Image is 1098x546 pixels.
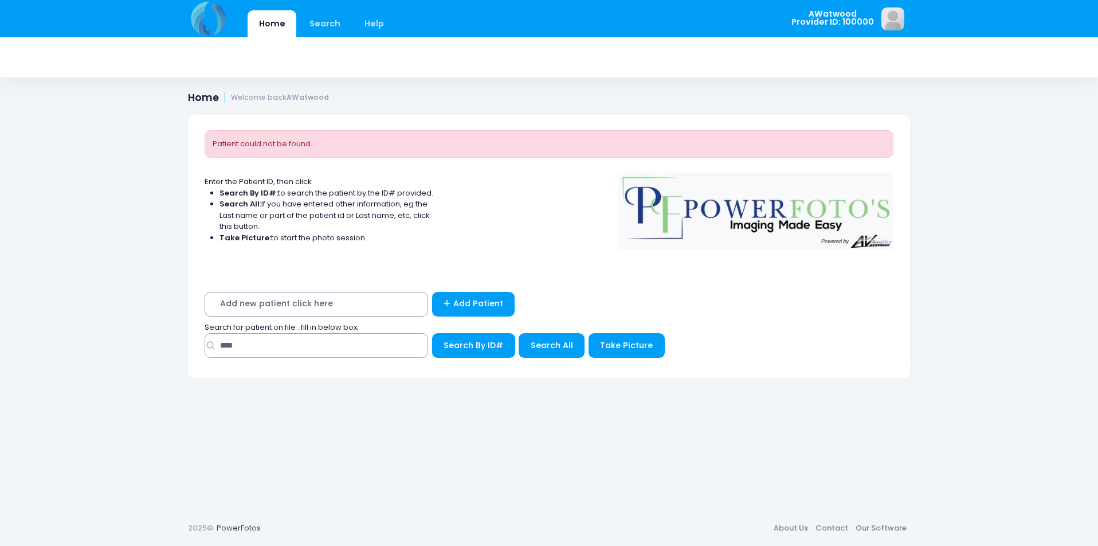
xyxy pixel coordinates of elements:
span: Enter the Patient ID, then click [205,176,312,187]
a: Contact [811,518,852,539]
a: Our Software [852,518,910,539]
a: Home [248,10,296,37]
strong: Search All: [219,198,261,209]
strong: Take Picture: [219,232,271,243]
button: Take Picture [589,333,665,358]
span: Add new patient click here [205,292,428,317]
small: Welcome back [231,93,329,102]
strong: Search By ID#: [219,188,278,198]
a: Search [298,10,351,37]
a: About Us [770,518,811,539]
strong: AWatwood [287,92,329,102]
li: to search the patient by the ID# provided. [219,188,434,199]
a: PowerFotos [217,522,261,533]
span: Search for patient on file : fill in below box; [205,322,359,333]
button: Search All [519,333,585,358]
img: image [881,7,904,30]
a: Add Patient [432,292,515,317]
li: If you have entered other information, eg the Last name or part of the patient id or Last name, e... [219,198,434,232]
span: AWatwood Provider ID: 100000 [791,10,874,26]
button: Search By ID# [432,333,515,358]
li: to start the photo session. [219,232,434,244]
div: Patient could not be found. [205,130,893,158]
img: Logo [613,165,899,250]
h1: Home [188,92,329,104]
span: 2025© [188,522,213,533]
a: Help [354,10,395,37]
span: Search By ID# [444,340,503,351]
span: Search All [531,340,573,351]
span: Take Picture [600,340,653,351]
